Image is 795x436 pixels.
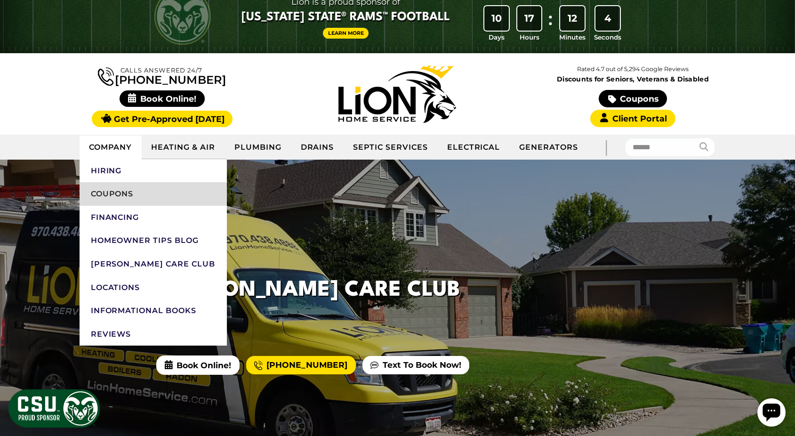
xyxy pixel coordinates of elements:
div: 12 [560,6,585,31]
a: Coupons [80,182,227,206]
div: 4 [595,6,620,31]
a: Learn More [323,28,369,39]
div: : [546,6,555,42]
div: 17 [517,6,542,31]
span: Book Online! [156,355,239,374]
div: Open chat widget [4,4,32,32]
img: Lion Home Service [338,65,456,123]
span: Discounts for Seniors, Veterans & Disabled [517,76,749,82]
span: Days [489,32,505,42]
a: Hiring [80,159,227,183]
p: Rated 4.7 out of 5,294 Google Reviews [515,64,750,74]
h1: [PERSON_NAME] Care Club [162,275,460,306]
span: [US_STATE] State® Rams™ Football [241,9,450,25]
img: CSU Sponsor Badge [7,388,101,429]
a: Financing [80,206,227,229]
a: Drains [291,136,344,159]
a: Reviews [80,323,227,346]
a: Company [80,136,142,159]
a: Locations [80,276,227,299]
a: Plumbing [225,136,291,159]
span: Seconds [594,32,621,42]
a: Text To Book Now! [362,356,469,375]
div: | [587,135,625,160]
a: Informational Books [80,299,227,323]
a: Coupons [599,90,667,107]
a: [PHONE_NUMBER] [98,65,226,86]
a: Generators [510,136,587,159]
a: Septic Services [344,136,437,159]
span: Minutes [559,32,586,42]
span: Hours [520,32,539,42]
span: Book Online! [120,90,205,107]
a: Get Pre-Approved [DATE] [92,111,233,127]
a: [PERSON_NAME] Care Club [80,252,227,276]
a: Client Portal [590,110,675,127]
a: Homeowner Tips Blog [80,229,227,252]
a: Electrical [438,136,510,159]
div: 10 [484,6,509,31]
a: [PHONE_NUMBER] [246,356,355,375]
a: Heating & Air [142,136,225,159]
